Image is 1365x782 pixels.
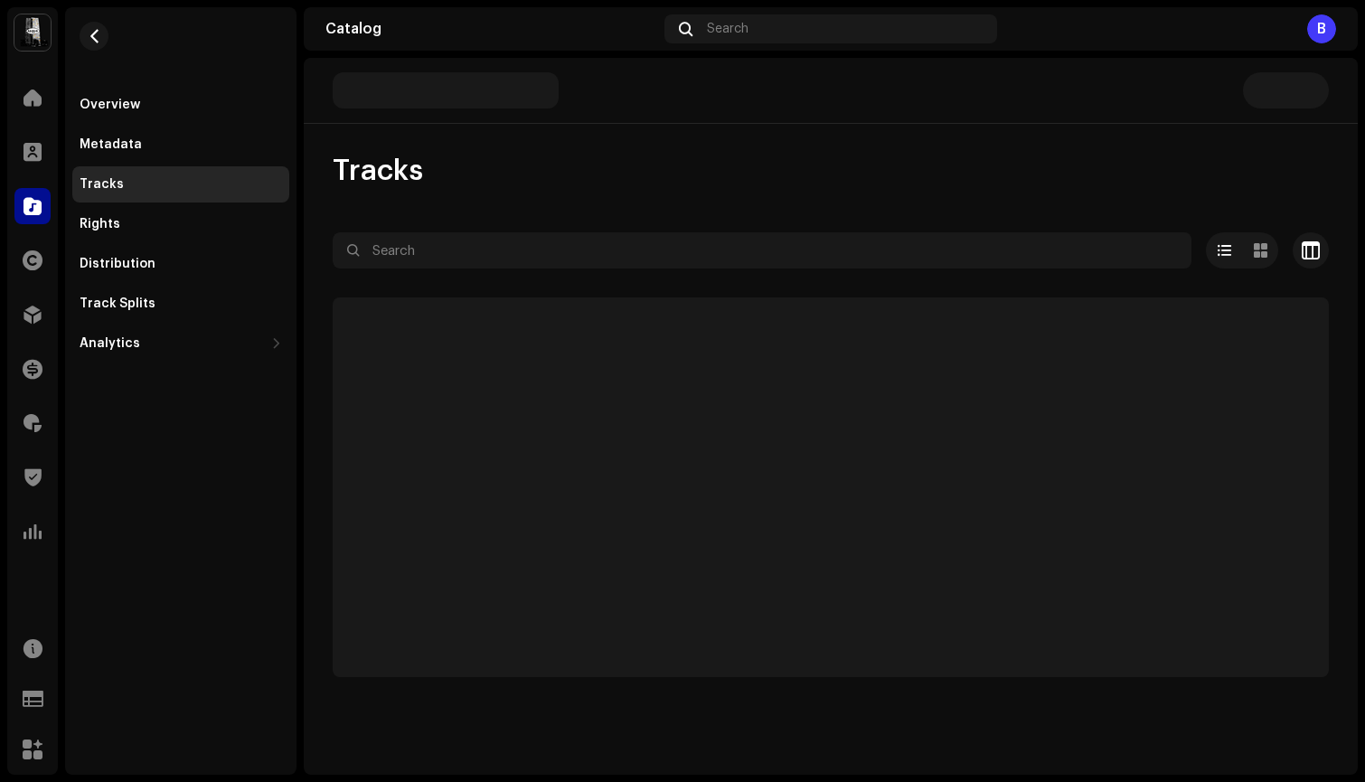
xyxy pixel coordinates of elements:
input: Search [333,232,1191,269]
div: Rights [80,217,120,231]
re-m-nav-dropdown: Analytics [72,325,289,362]
span: Tracks [333,153,423,189]
re-m-nav-item: Tracks [72,166,289,203]
div: Analytics [80,336,140,351]
div: Overview [80,98,140,112]
div: Metadata [80,137,142,152]
div: B [1307,14,1336,43]
div: Catalog [325,22,657,36]
re-m-nav-item: Overview [72,87,289,123]
re-m-nav-item: Rights [72,206,289,242]
img: 28cd5e4f-d8b3-4e3e-9048-38ae6d8d791a [14,14,51,51]
span: Search [707,22,748,36]
re-m-nav-item: Track Splits [72,286,289,322]
div: Distribution [80,257,155,271]
re-m-nav-item: Metadata [72,127,289,163]
re-m-nav-item: Distribution [72,246,289,282]
div: Track Splits [80,297,155,311]
div: Tracks [80,177,124,192]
